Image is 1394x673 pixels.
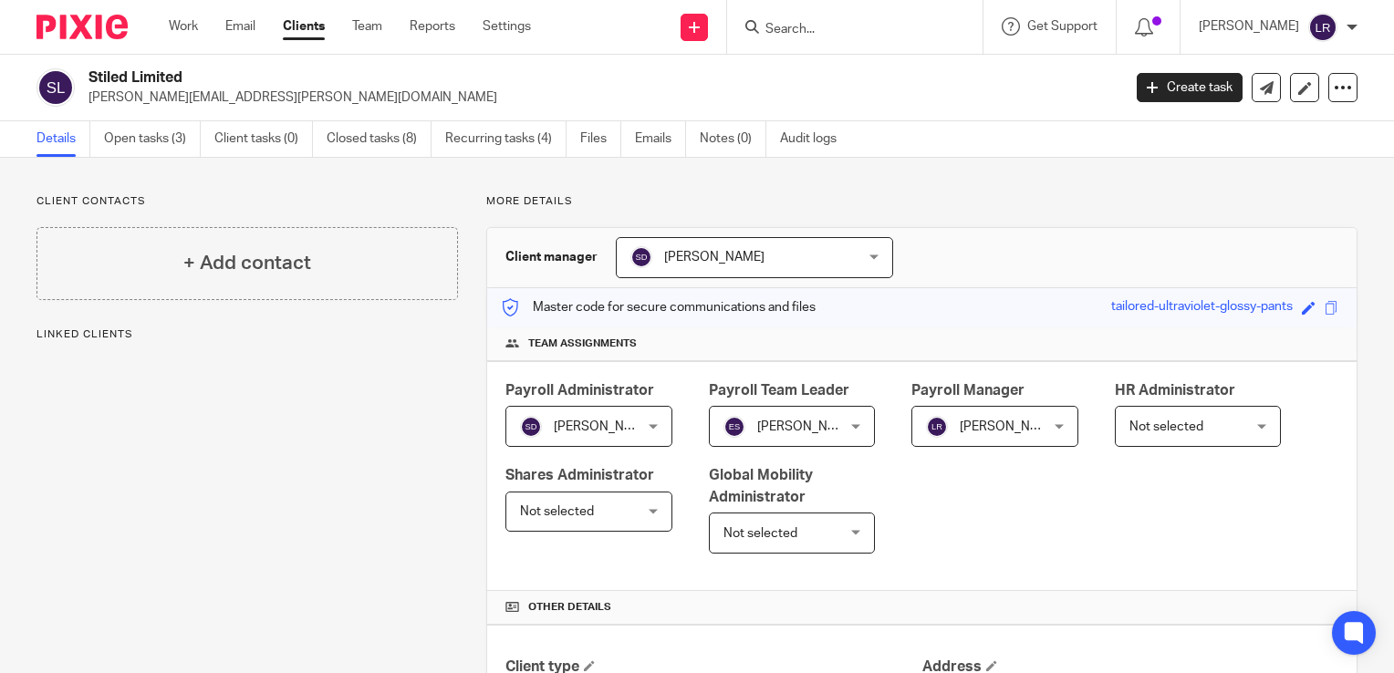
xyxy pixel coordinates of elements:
[501,298,816,316] p: Master code for secure communications and files
[911,383,1025,398] span: Payroll Manager
[283,17,325,36] a: Clients
[483,17,531,36] a: Settings
[1111,297,1293,318] div: tailored-ultraviolet-glossy-pants
[225,17,255,36] a: Email
[764,22,928,38] input: Search
[36,194,458,209] p: Client contacts
[709,383,849,398] span: Payroll Team Leader
[528,336,637,351] span: Team assignments
[486,194,1358,209] p: More details
[1115,383,1235,398] span: HR Administrator
[580,121,621,157] a: Files
[104,121,201,157] a: Open tasks (3)
[723,527,797,540] span: Not selected
[36,327,458,342] p: Linked clients
[183,249,311,277] h4: + Add contact
[36,15,128,39] img: Pixie
[1308,13,1337,42] img: svg%3E
[1137,73,1243,102] a: Create task
[664,251,765,264] span: [PERSON_NAME]
[214,121,313,157] a: Client tasks (0)
[505,248,598,266] h3: Client manager
[926,416,948,438] img: svg%3E
[169,17,198,36] a: Work
[700,121,766,157] a: Notes (0)
[88,68,905,88] h2: Stiled Limited
[1199,17,1299,36] p: [PERSON_NAME]
[88,88,1109,107] p: [PERSON_NAME][EMAIL_ADDRESS][PERSON_NAME][DOMAIN_NAME]
[1027,20,1098,33] span: Get Support
[723,416,745,438] img: svg%3E
[554,420,654,433] span: [PERSON_NAME]
[36,121,90,157] a: Details
[635,121,686,157] a: Emails
[960,420,1060,433] span: [PERSON_NAME]
[36,68,75,107] img: svg%3E
[520,505,594,518] span: Not selected
[520,416,542,438] img: svg%3E
[1129,420,1203,433] span: Not selected
[410,17,455,36] a: Reports
[757,420,858,433] span: [PERSON_NAME]
[352,17,382,36] a: Team
[505,468,654,482] span: Shares Administrator
[780,121,850,157] a: Audit logs
[505,383,654,398] span: Payroll Administrator
[709,468,813,503] span: Global Mobility Administrator
[528,600,611,615] span: Other details
[630,246,652,268] img: svg%3E
[445,121,567,157] a: Recurring tasks (4)
[327,121,432,157] a: Closed tasks (8)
